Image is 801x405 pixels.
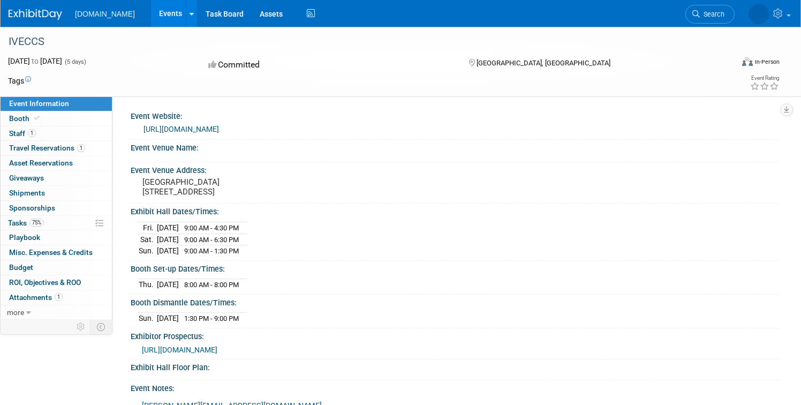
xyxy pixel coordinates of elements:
a: Tasks75% [1,216,112,230]
div: Exhibit Hall Dates/Times: [131,204,780,217]
div: Exhibit Hall Floor Plan: [131,359,780,373]
img: Format-Inperson.png [742,57,753,66]
span: (5 days) [64,58,86,65]
a: Staff1 [1,126,112,141]
a: [URL][DOMAIN_NAME] [143,125,219,133]
td: Personalize Event Tab Strip [72,320,90,334]
span: [DATE] [DATE] [8,57,62,65]
td: Thu. [139,279,157,290]
td: Sun. [139,245,157,257]
span: Staff [9,129,36,138]
span: to [30,57,40,65]
span: Asset Reservations [9,159,73,167]
span: 9:00 AM - 6:30 PM [184,236,239,244]
a: Sponsorships [1,201,112,215]
span: Attachments [9,293,63,302]
div: Exhibitor Prospectus: [131,328,780,342]
a: ROI, Objectives & ROO [1,275,112,290]
span: Misc. Expenses & Credits [9,248,93,257]
span: Event Information [9,99,69,108]
span: 9:00 AM - 4:30 PM [184,224,239,232]
td: Sun. [139,313,157,324]
div: Booth Set-up Dates/Times: [131,261,780,274]
div: Event Rating [750,76,779,81]
img: ExhibitDay [9,9,62,20]
a: Misc. Expenses & Credits [1,245,112,260]
div: Booth Dismantle Dates/Times: [131,295,780,308]
span: [DOMAIN_NAME] [75,10,135,18]
span: 1 [55,293,63,301]
div: IVECCS [5,32,714,51]
span: ROI, Objectives & ROO [9,278,81,287]
td: Fri. [139,222,157,234]
div: Event Venue Name: [131,140,780,153]
div: Event Venue Address: [131,162,780,176]
span: Tasks [8,219,44,227]
span: Search [700,10,724,18]
span: Playbook [9,233,40,242]
span: Budget [9,263,33,272]
span: 9:00 AM - 1:30 PM [184,247,239,255]
span: more [7,308,24,317]
td: [DATE] [157,313,179,324]
a: more [1,305,112,320]
i: Booth reservation complete [34,115,40,121]
a: Shipments [1,186,112,200]
a: Travel Reservations1 [1,141,112,155]
a: Search [685,5,735,24]
span: [GEOGRAPHIC_DATA], [GEOGRAPHIC_DATA] [477,59,610,67]
span: Travel Reservations [9,144,85,152]
a: Giveaways [1,171,112,185]
img: David Han [749,4,769,24]
td: [DATE] [157,279,179,290]
a: [URL][DOMAIN_NAME] [142,346,217,354]
div: Event Format [664,56,780,72]
span: 1:30 PM - 9:00 PM [184,314,239,322]
a: Playbook [1,230,112,245]
td: Sat. [139,234,157,245]
pre: [GEOGRAPHIC_DATA] [STREET_ADDRESS] [142,177,389,197]
span: Giveaways [9,174,44,182]
td: Tags [8,76,31,86]
div: Event Website: [131,108,780,122]
span: Booth [9,114,42,123]
span: Shipments [9,189,45,197]
div: Event Notes: [131,380,780,394]
a: Asset Reservations [1,156,112,170]
div: Committed [205,56,451,74]
div: In-Person [754,58,780,66]
span: 1 [28,129,36,137]
a: Budget [1,260,112,275]
a: Booth [1,111,112,126]
span: 1 [77,144,85,152]
a: Event Information [1,96,112,111]
span: 75% [29,219,44,227]
td: [DATE] [157,245,179,257]
td: Toggle Event Tabs [90,320,112,334]
td: [DATE] [157,222,179,234]
span: 8:00 AM - 8:00 PM [184,281,239,289]
a: Attachments1 [1,290,112,305]
td: [DATE] [157,234,179,245]
span: Sponsorships [9,204,55,212]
